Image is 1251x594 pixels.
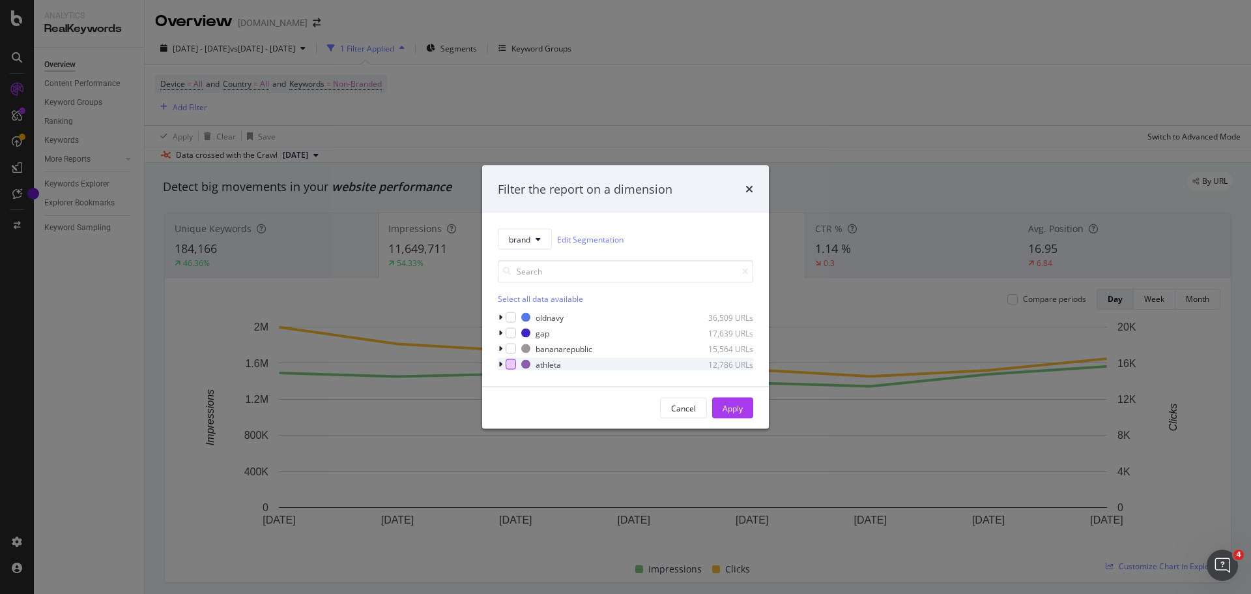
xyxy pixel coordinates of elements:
[723,402,743,413] div: Apply
[482,165,769,429] div: modal
[557,232,624,246] a: Edit Segmentation
[536,359,561,370] div: athleta
[689,359,753,370] div: 12,786 URLs
[498,229,552,250] button: brand
[536,343,592,354] div: bananarepublic
[498,293,753,304] div: Select all data available
[1233,550,1244,560] span: 4
[536,312,564,323] div: oldnavy
[1207,550,1238,581] iframe: Intercom live chat
[671,402,696,413] div: Cancel
[498,260,753,283] input: Search
[509,233,530,245] span: brand
[660,398,707,419] button: Cancel
[536,327,549,338] div: gap
[498,181,672,198] div: Filter the report on a dimension
[689,312,753,323] div: 36,509 URLs
[745,181,753,198] div: times
[689,343,753,354] div: 15,564 URLs
[712,398,753,419] button: Apply
[689,327,753,338] div: 17,639 URLs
